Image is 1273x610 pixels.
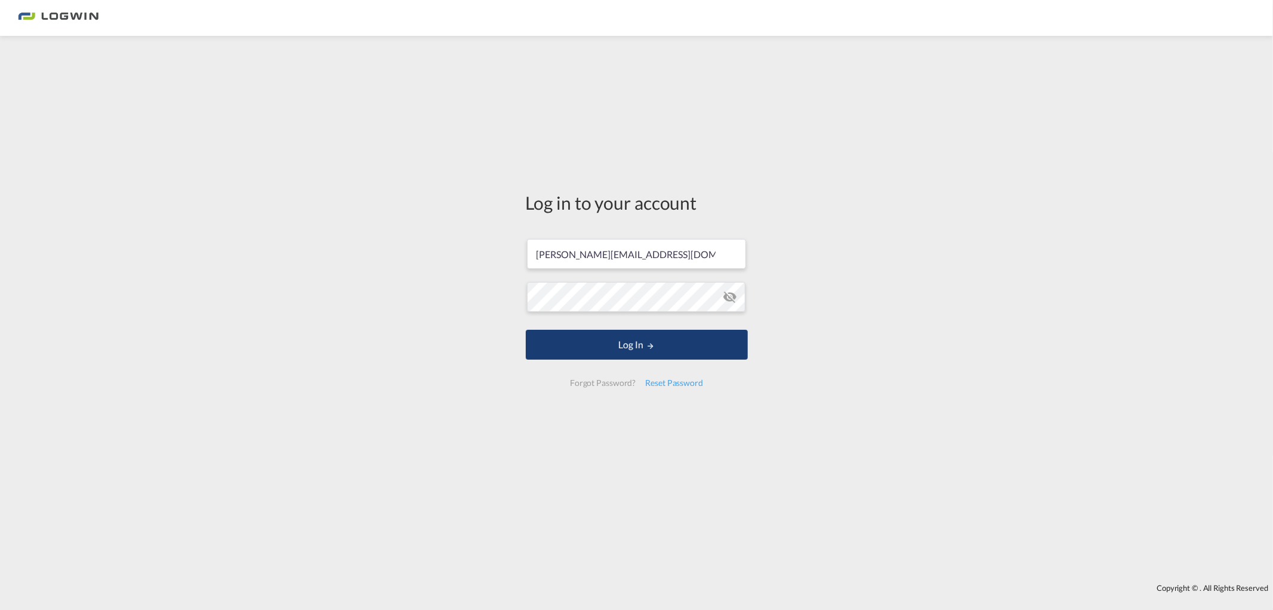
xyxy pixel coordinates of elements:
div: Reset Password [640,372,708,394]
button: LOGIN [526,330,748,360]
div: Log in to your account [526,190,748,215]
div: Forgot Password? [565,372,640,394]
md-icon: icon-eye-off [723,290,737,304]
input: Enter email/phone number [527,239,746,269]
img: 2761ae10d95411efa20a1f5e0282d2d7.png [18,5,98,32]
